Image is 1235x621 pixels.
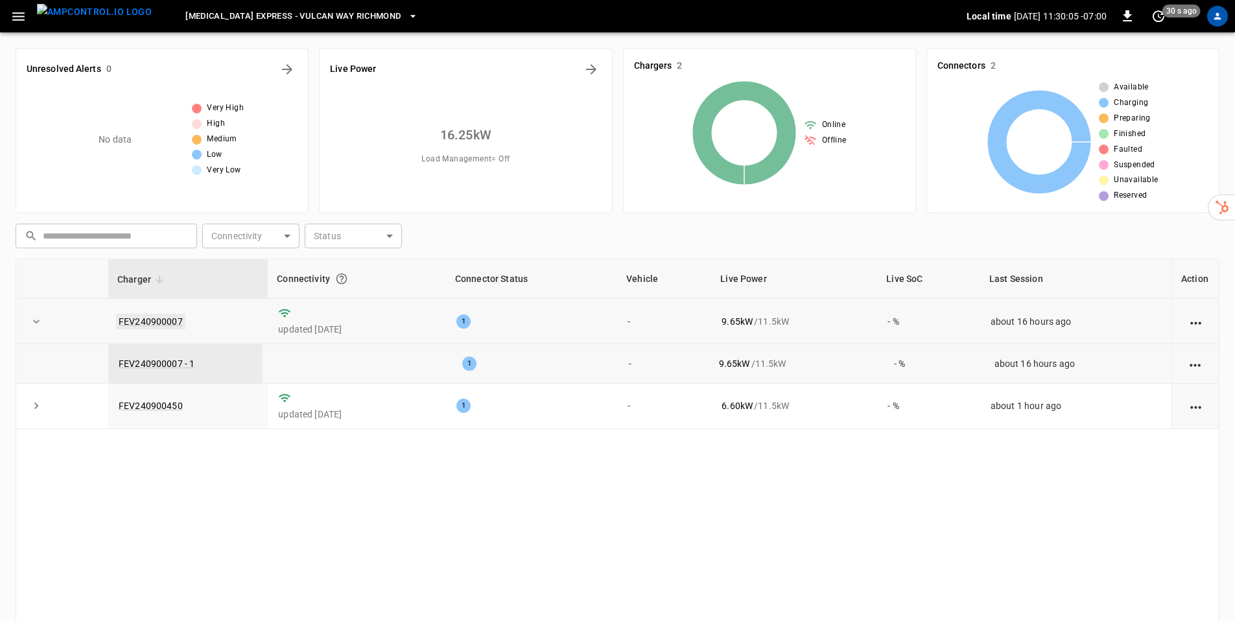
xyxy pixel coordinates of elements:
div: / 11.5 kW [722,315,867,328]
span: Load Management = Off [421,153,510,166]
th: Live SoC [877,259,980,299]
div: 1 [456,399,471,413]
th: Action [1171,259,1219,299]
td: - [618,344,709,383]
button: Energy Overview [581,59,602,80]
div: action cell options [1188,399,1204,412]
a: FEV240900007 [116,314,185,329]
span: Charger [117,272,168,287]
div: / 11.5 kW [722,399,867,412]
h6: Connectors [937,59,985,73]
span: Very High [207,102,244,115]
p: No data [99,133,132,146]
span: Available [1114,81,1149,94]
p: updated [DATE] [278,408,436,421]
div: / 11.5 kW [719,357,873,370]
h6: Unresolved Alerts [27,62,101,76]
span: Reserved [1114,189,1147,202]
td: - [617,299,711,344]
h6: 2 [991,59,996,73]
a: FEV240900450 [119,401,183,411]
p: updated [DATE] [278,323,436,336]
th: Connector Status [446,259,617,299]
button: expand row [27,312,46,331]
h6: 16.25 kW [440,124,491,145]
span: Online [822,119,845,132]
span: Faulted [1114,143,1142,156]
span: Unavailable [1114,174,1158,187]
td: about 1 hour ago [980,384,1171,429]
a: FEV240900007 - 1 [119,358,194,369]
p: [DATE] 11:30:05 -07:00 [1014,10,1107,23]
th: Last Session [980,259,1171,299]
span: Suspended [1114,159,1155,172]
p: 9.65 kW [722,315,753,328]
span: Charging [1114,97,1148,110]
p: 6.60 kW [722,399,753,412]
div: 1 [456,314,471,329]
span: Preparing [1114,112,1151,125]
div: 1 [462,357,476,371]
h6: 0 [106,62,112,76]
span: [MEDICAL_DATA] Express - Vulcan Way Richmond [185,9,401,24]
td: about 16 hours ago [980,299,1171,344]
button: All Alerts [277,59,298,80]
td: - % [877,299,980,344]
span: Very Low [207,164,241,177]
td: about 16 hours ago [984,344,1172,383]
button: set refresh interval [1148,6,1169,27]
p: 9.65 kW [719,357,750,370]
div: profile-icon [1207,6,1228,27]
h6: 2 [677,59,682,73]
img: ampcontrol.io logo [37,4,152,20]
p: Local time [967,10,1011,23]
button: Connection between the charger and our software. [330,267,353,290]
th: Vehicle [617,259,711,299]
td: - % [884,344,984,383]
h6: Chargers [634,59,672,73]
span: Medium [207,133,237,146]
span: Offline [822,134,847,147]
th: Live Power [711,259,877,299]
button: expand row [27,396,46,416]
div: action cell options [1188,315,1204,328]
div: Connectivity [277,267,437,290]
span: Low [207,148,222,161]
span: 30 s ago [1162,5,1201,18]
h6: Live Power [330,62,376,76]
div: action cell options [1187,357,1203,370]
button: [MEDICAL_DATA] Express - Vulcan Way Richmond [180,4,423,29]
td: - [617,384,711,429]
span: Finished [1114,128,1146,141]
td: - % [877,384,980,429]
span: High [207,117,225,130]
